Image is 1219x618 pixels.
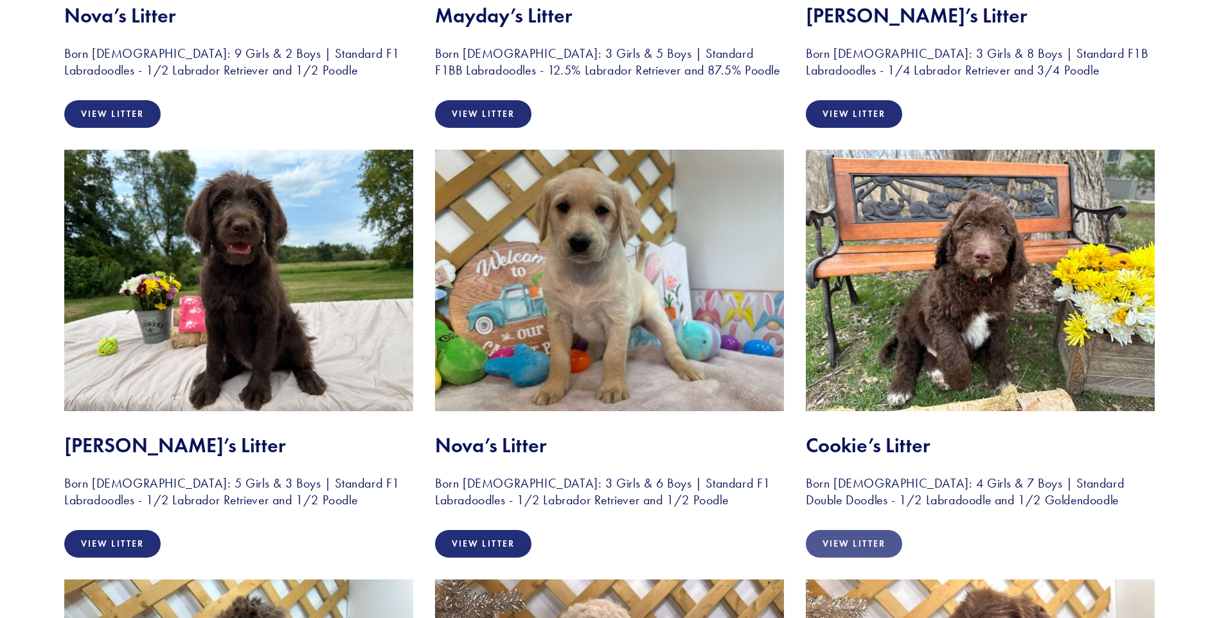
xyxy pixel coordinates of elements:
[806,45,1155,78] h3: Born [DEMOGRAPHIC_DATA]: 3 Girls & 8 Boys | Standard F1B Labradoodles - 1/4 Labrador Retriever an...
[806,100,902,128] a: View Litter
[435,475,784,508] h3: Born [DEMOGRAPHIC_DATA]: 3 Girls & 6 Boys | Standard F1 Labradoodles - 1/2 Labrador Retriever and...
[435,100,531,128] a: View Litter
[435,45,784,78] h3: Born [DEMOGRAPHIC_DATA]: 3 Girls & 5 Boys | Standard F1BB Labradoodles - 12.5% Labrador Retriever...
[435,530,531,558] a: View Litter
[806,475,1155,508] h3: Born [DEMOGRAPHIC_DATA]: 4 Girls & 7 Boys | Standard Double Doodles - 1/2 Labradoodle and 1/2 Gol...
[435,3,784,28] h2: Mayday’s Litter
[64,433,413,457] h2: [PERSON_NAME]’s Litter
[435,433,784,457] h2: Nova’s Litter
[64,100,161,128] a: View Litter
[64,3,413,28] h2: Nova’s Litter
[64,45,413,78] h3: Born [DEMOGRAPHIC_DATA]: 9 Girls & 2 Boys | Standard F1 Labradoodles - 1/2 Labrador Retriever and...
[806,530,902,558] a: View Litter
[64,475,413,508] h3: Born [DEMOGRAPHIC_DATA]: 5 Girls & 3 Boys | Standard F1 Labradoodles - 1/2 Labrador Retriever and...
[64,530,161,558] a: View Litter
[806,433,1155,457] h2: Cookie’s Litter
[806,3,1155,28] h2: [PERSON_NAME]’s Litter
